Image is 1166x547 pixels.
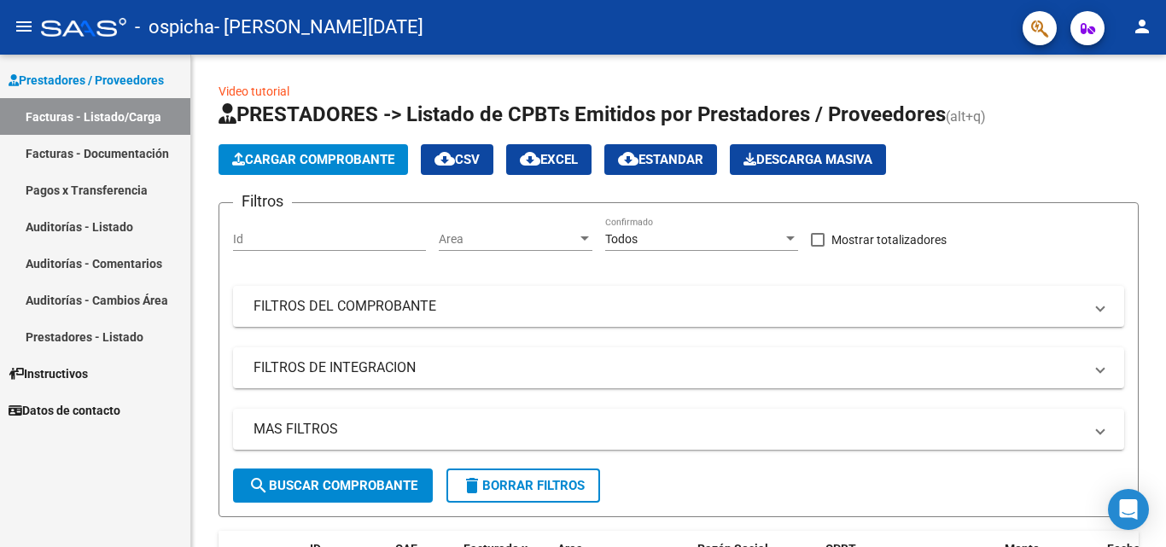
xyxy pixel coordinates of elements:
[254,297,1083,316] mat-panel-title: FILTROS DEL COMPROBANTE
[618,148,638,169] mat-icon: cloud_download
[743,152,872,167] span: Descarga Masiva
[232,152,394,167] span: Cargar Comprobante
[421,144,493,175] button: CSV
[520,148,540,169] mat-icon: cloud_download
[462,475,482,496] mat-icon: delete
[618,152,703,167] span: Estandar
[233,468,433,503] button: Buscar Comprobante
[248,478,417,493] span: Buscar Comprobante
[1108,489,1149,530] div: Open Intercom Messenger
[946,108,986,125] span: (alt+q)
[9,401,120,420] span: Datos de contacto
[233,347,1124,388] mat-expansion-panel-header: FILTROS DE INTEGRACION
[248,475,269,496] mat-icon: search
[233,189,292,213] h3: Filtros
[434,152,480,167] span: CSV
[233,409,1124,450] mat-expansion-panel-header: MAS FILTROS
[254,420,1083,439] mat-panel-title: MAS FILTROS
[214,9,423,46] span: - [PERSON_NAME][DATE]
[1132,16,1152,37] mat-icon: person
[434,148,455,169] mat-icon: cloud_download
[254,358,1083,377] mat-panel-title: FILTROS DE INTEGRACION
[462,478,585,493] span: Borrar Filtros
[730,144,886,175] button: Descarga Masiva
[219,144,408,175] button: Cargar Comprobante
[604,144,717,175] button: Estandar
[605,232,638,246] span: Todos
[439,232,577,247] span: Area
[9,71,164,90] span: Prestadores / Proveedores
[446,468,600,503] button: Borrar Filtros
[9,364,88,383] span: Instructivos
[219,102,946,126] span: PRESTADORES -> Listado de CPBTs Emitidos por Prestadores / Proveedores
[233,286,1124,327] mat-expansion-panel-header: FILTROS DEL COMPROBANTE
[730,144,886,175] app-download-masive: Descarga masiva de comprobantes (adjuntos)
[14,16,34,37] mat-icon: menu
[135,9,214,46] span: - ospicha
[506,144,592,175] button: EXCEL
[520,152,578,167] span: EXCEL
[831,230,947,250] span: Mostrar totalizadores
[219,84,289,98] a: Video tutorial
